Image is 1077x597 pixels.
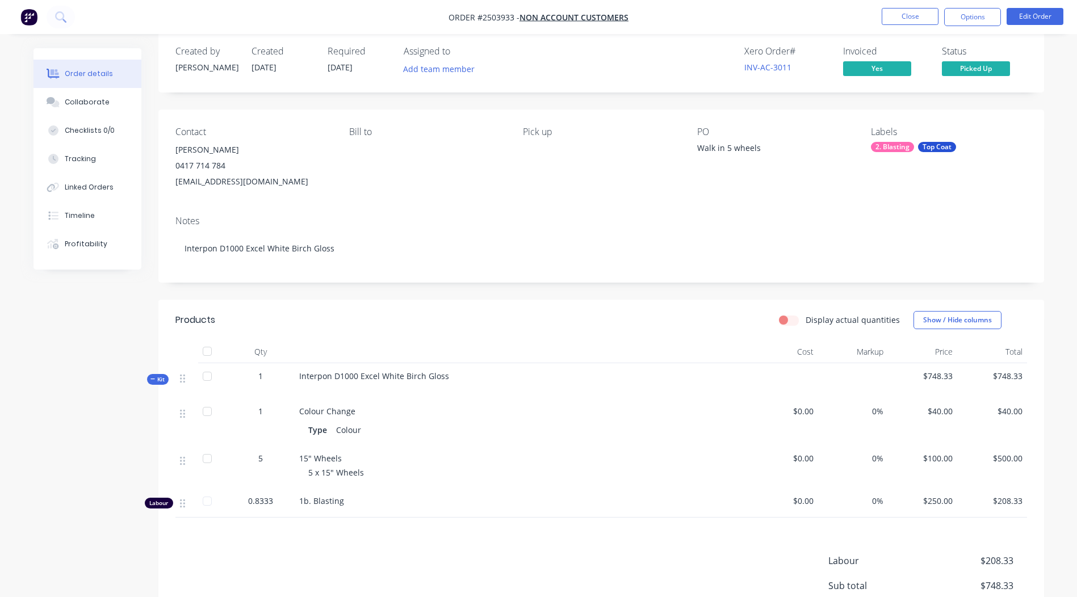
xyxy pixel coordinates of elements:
div: Notes [175,216,1027,226]
button: Collaborate [33,88,141,116]
div: Total [957,340,1027,363]
span: 1 [258,370,263,382]
span: 5 [258,452,263,464]
div: [PERSON_NAME] [175,142,331,158]
div: [PERSON_NAME]0417 714 784[EMAIL_ADDRESS][DOMAIN_NAME] [175,142,331,190]
div: Required [328,46,390,57]
div: Price [888,340,958,363]
span: Picked Up [942,61,1010,75]
label: Display actual quantities [806,314,900,326]
a: Non account customers [519,12,628,23]
span: 0% [823,495,883,507]
button: Profitability [33,230,141,258]
span: $500.00 [962,452,1022,464]
div: PO [697,127,853,137]
span: $0.00 [753,452,814,464]
span: Sub total [828,579,929,592]
span: $208.33 [929,554,1013,567]
span: Labour [828,554,929,567]
div: Top Coat [918,142,956,152]
span: $100.00 [892,452,953,464]
div: Timeline [65,211,95,221]
button: Add team member [397,61,480,77]
span: Kit [150,375,165,384]
div: 0417 714 784 [175,158,331,174]
div: Colour [332,422,366,438]
div: Status [942,46,1027,57]
div: Invoiced [843,46,928,57]
div: Checklists 0/0 [65,125,115,136]
span: 0% [823,452,883,464]
div: Xero Order # [744,46,829,57]
button: Show / Hide columns [913,311,1001,329]
span: 15" Wheels [299,453,342,464]
img: Factory [20,9,37,26]
button: Timeline [33,201,141,230]
button: Checklists 0/0 [33,116,141,145]
span: Yes [843,61,911,75]
div: Kit [147,374,169,385]
div: Profitability [65,239,107,249]
span: 5 x 15" Wheels [308,467,364,478]
div: Bill to [349,127,505,137]
div: Markup [818,340,888,363]
span: 0% [823,405,883,417]
div: Created [252,46,314,57]
div: Order details [65,69,113,79]
div: Collaborate [65,97,110,107]
div: Contact [175,127,331,137]
span: 1 [258,405,263,417]
span: $748.33 [962,370,1022,382]
div: Linked Orders [65,182,114,192]
span: $208.33 [962,495,1022,507]
button: Edit Order [1007,8,1063,25]
span: [DATE] [328,62,353,73]
div: Pick up [523,127,678,137]
span: Interpon D1000 Excel White Birch Gloss [299,371,449,381]
button: Close [882,8,938,25]
div: Assigned to [404,46,517,57]
span: 0.8333 [248,495,273,507]
div: Products [175,313,215,327]
div: Qty [227,340,295,363]
div: Walk in 5 wheels [697,142,839,158]
span: Colour Change [299,406,355,417]
span: $40.00 [892,405,953,417]
button: Linked Orders [33,173,141,201]
span: $748.33 [892,370,953,382]
a: INV-AC-3011 [744,62,791,73]
button: Order details [33,60,141,88]
div: [PERSON_NAME] [175,61,238,73]
button: Picked Up [942,61,1010,78]
div: Created by [175,46,238,57]
span: 1b. Blasting [299,495,344,506]
div: Cost [749,340,819,363]
div: 2. Blasting [871,142,914,152]
span: $250.00 [892,495,953,507]
span: Order #2503933 - [449,12,519,23]
div: [EMAIL_ADDRESS][DOMAIN_NAME] [175,174,331,190]
button: Add team member [404,61,481,77]
span: $40.00 [962,405,1022,417]
div: Interpon D1000 Excel White Birch Gloss [175,231,1027,266]
div: Labels [871,127,1026,137]
span: $748.33 [929,579,1013,592]
span: $0.00 [753,495,814,507]
button: Options [944,8,1001,26]
div: Tracking [65,154,96,164]
span: [DATE] [252,62,276,73]
div: Type [308,422,332,438]
button: Tracking [33,145,141,173]
div: Labour [145,498,173,508]
span: $0.00 [753,405,814,417]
